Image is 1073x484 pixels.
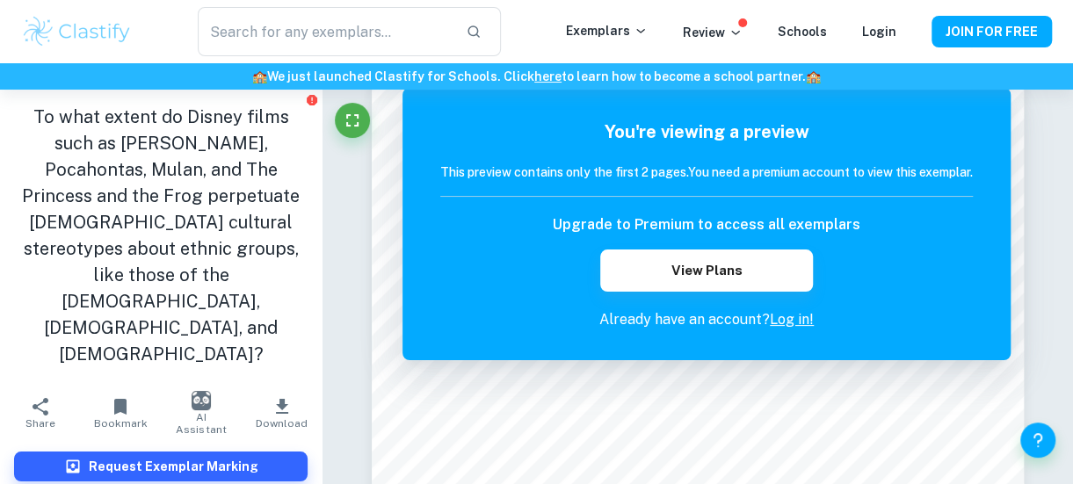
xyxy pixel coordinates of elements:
button: Bookmark [81,388,162,437]
img: AI Assistant [192,391,211,410]
img: Clastify logo [21,14,133,49]
span: 🏫 [252,69,267,83]
button: Fullscreen [335,103,370,138]
span: Download [256,417,308,430]
span: Share [25,417,55,430]
button: Report issue [305,93,318,106]
h6: Request Exemplar Marking [89,457,258,476]
h6: Upgrade to Premium to access all exemplars [553,214,860,235]
h5: You're viewing a preview [440,119,973,145]
button: Download [242,388,323,437]
a: Schools [778,25,827,39]
button: JOIN FOR FREE [932,16,1052,47]
span: 🏫 [806,69,821,83]
a: here [534,69,562,83]
h6: This preview contains only the first 2 pages. You need a premium account to view this exemplar. [440,163,973,182]
h6: We just launched Clastify for Schools. Click to learn how to become a school partner. [4,67,1069,86]
button: Request Exemplar Marking [14,451,308,481]
p: Already have an account? [440,309,973,330]
span: Bookmark [94,417,148,430]
p: Exemplars [566,21,648,40]
a: Login [862,25,896,39]
p: Review [683,23,743,42]
button: AI Assistant [161,388,242,437]
h1: To what extent do Disney films such as [PERSON_NAME], Pocahontas, Mulan, and The Princess and the... [14,104,308,367]
button: Help and Feedback [1020,423,1055,458]
button: View Plans [600,249,813,292]
span: AI Assistant [171,411,231,436]
a: Log in! [770,311,814,328]
input: Search for any exemplars... [198,7,452,56]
